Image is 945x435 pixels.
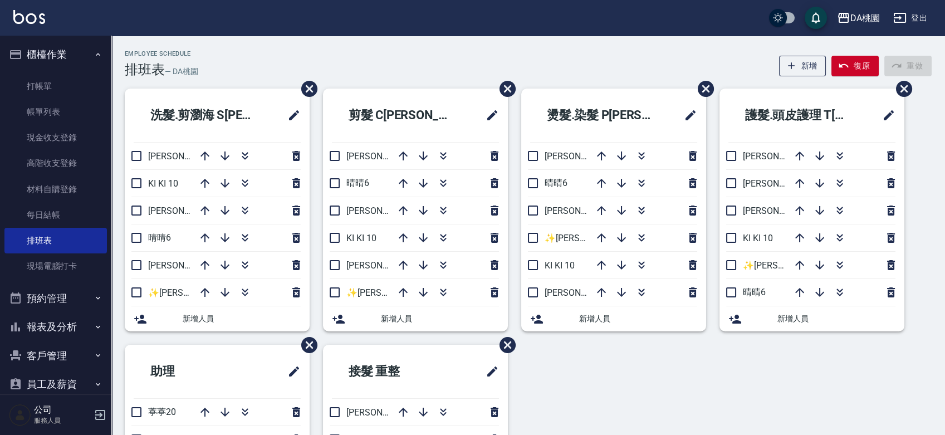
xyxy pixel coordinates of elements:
span: KI KI 10 [545,260,575,271]
h6: — DA桃園 [165,66,198,77]
span: [PERSON_NAME]3 [346,151,418,162]
h2: 燙髮.染髮 P[PERSON_NAME] [530,95,669,135]
h3: 排班表 [125,62,165,77]
span: KI KI 10 [743,233,773,243]
h2: 助理 [134,351,236,392]
img: Person [9,404,31,426]
span: [PERSON_NAME]5 [148,206,220,216]
span: 刪除班表 [491,72,517,105]
span: 刪除班表 [293,329,319,361]
span: [PERSON_NAME]8 [545,151,616,162]
span: ✨[PERSON_NAME][PERSON_NAME] ✨16 [545,233,713,243]
a: 帳單列表 [4,99,107,125]
span: 新增人員 [579,313,697,325]
button: 客戶管理 [4,341,107,370]
span: [PERSON_NAME]5 [743,206,815,216]
span: 新增人員 [777,313,895,325]
p: 服務人員 [34,416,91,426]
a: 打帳單 [4,74,107,99]
span: KI KI 10 [346,233,376,243]
button: 報表及分析 [4,312,107,341]
h2: 護髮.頭皮護理 T[PERSON_NAME] [728,95,868,135]
span: [PERSON_NAME]3 [545,287,616,298]
span: ✨[PERSON_NAME][PERSON_NAME] ✨16 [148,287,316,298]
span: 新增人員 [381,313,499,325]
h2: 接髮 重整 [332,351,448,392]
div: 新增人員 [521,306,706,331]
button: 復原 [831,56,879,76]
span: [PERSON_NAME]8 [148,260,220,271]
span: 新增人員 [183,313,301,325]
a: 材料自購登錄 [4,177,107,202]
a: 高階收支登錄 [4,150,107,176]
button: 登出 [889,8,932,28]
a: 現金收支登錄 [4,125,107,150]
h5: 公司 [34,404,91,416]
div: DA桃園 [850,11,880,25]
a: 現場電腦打卡 [4,253,107,279]
h2: 剪髮 C[PERSON_NAME] [332,95,471,135]
span: KI KI 10 [148,178,178,189]
span: 刪除班表 [689,72,716,105]
span: 晴晴6 [545,178,567,188]
span: 刪除班表 [888,72,914,105]
button: 預約管理 [4,284,107,313]
span: 晴晴6 [743,287,766,297]
button: 員工及薪資 [4,370,107,399]
h2: Employee Schedule [125,50,198,57]
span: 刪除班表 [293,72,319,105]
span: 修改班表的標題 [875,102,895,129]
button: 櫃檯作業 [4,40,107,69]
a: 每日結帳 [4,202,107,228]
a: 排班表 [4,228,107,253]
span: [PERSON_NAME]5 [545,206,616,216]
span: 修改班表的標題 [281,358,301,385]
h2: 洗髮.剪瀏海 S[PERSON_NAME] [134,95,273,135]
span: [PERSON_NAME]5 [346,407,418,418]
div: 新增人員 [323,306,508,331]
div: 新增人員 [719,306,904,331]
span: ✨[PERSON_NAME][PERSON_NAME] ✨16 [346,287,515,298]
span: 晴晴6 [148,232,171,243]
img: Logo [13,10,45,24]
span: 葶葶20 [148,407,176,417]
span: [PERSON_NAME]8 [346,260,418,271]
button: DA桃園 [833,7,884,30]
span: 修改班表的標題 [677,102,697,129]
span: 修改班表的標題 [479,102,499,129]
span: [PERSON_NAME]3 [743,151,815,162]
span: 刪除班表 [491,329,517,361]
span: 晴晴6 [346,178,369,188]
button: 新增 [779,56,826,76]
span: [PERSON_NAME]3 [148,151,220,162]
span: 修改班表的標題 [281,102,301,129]
button: save [805,7,827,29]
span: 修改班表的標題 [479,358,499,385]
span: [PERSON_NAME]8 [743,178,815,189]
span: [PERSON_NAME]5 [346,206,418,216]
span: ✨[PERSON_NAME][PERSON_NAME] ✨16 [743,260,911,271]
div: 新增人員 [125,306,310,331]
